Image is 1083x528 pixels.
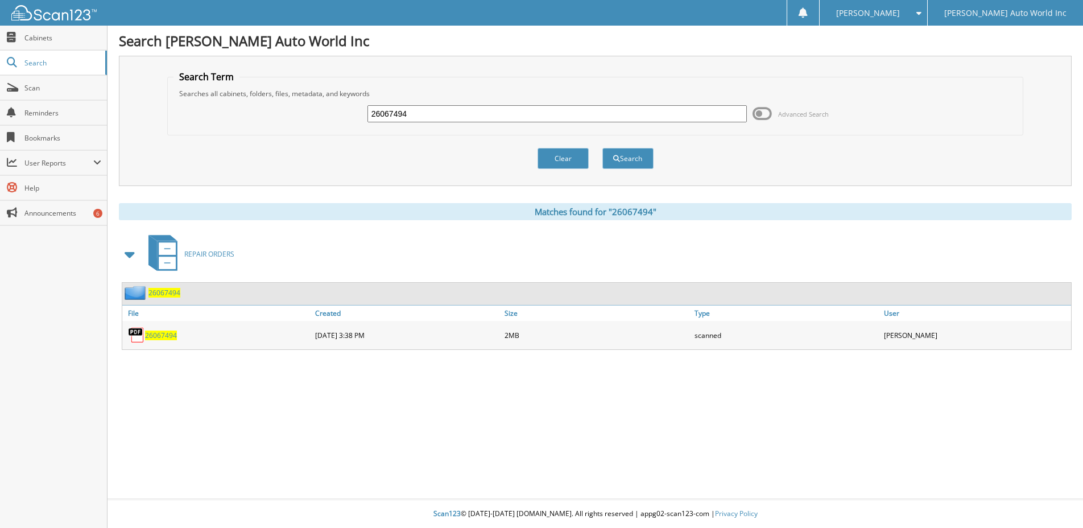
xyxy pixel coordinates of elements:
img: PDF.png [128,327,145,344]
span: Scan [24,83,101,93]
span: Scan123 [433,509,461,518]
span: Reminders [24,108,101,118]
a: Privacy Policy [715,509,758,518]
legend: Search Term [173,71,239,83]
a: Created [312,306,502,321]
a: User [881,306,1071,321]
span: Cabinets [24,33,101,43]
div: [DATE] 3:38 PM [312,324,502,346]
div: Matches found for "26067494" [119,203,1072,220]
div: [PERSON_NAME] [881,324,1071,346]
span: Bookmarks [24,133,101,143]
iframe: Chat Widget [1026,473,1083,528]
h1: Search [PERSON_NAME] Auto World Inc [119,31,1072,50]
button: Search [602,148,654,169]
img: folder2.png [125,286,148,300]
div: © [DATE]-[DATE] [DOMAIN_NAME]. All rights reserved | appg02-scan123-com | [108,500,1083,528]
img: scan123-logo-white.svg [11,5,97,20]
span: Search [24,58,100,68]
span: [PERSON_NAME] [836,10,900,16]
span: Help [24,183,101,193]
div: 6 [93,209,102,218]
a: 26067494 [145,331,177,340]
a: Type [692,306,882,321]
div: scanned [692,324,882,346]
a: Size [502,306,692,321]
a: 26067494 [148,288,180,298]
div: Searches all cabinets, folders, files, metadata, and keywords [173,89,1018,98]
div: 2MB [502,324,692,346]
a: File [122,306,312,321]
span: Advanced Search [778,110,829,118]
span: User Reports [24,158,93,168]
span: Announcements [24,208,101,218]
button: Clear [538,148,589,169]
a: REPAIR ORDERS [142,232,234,277]
span: [PERSON_NAME] Auto World Inc [944,10,1067,16]
span: REPAIR ORDERS [184,249,234,259]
